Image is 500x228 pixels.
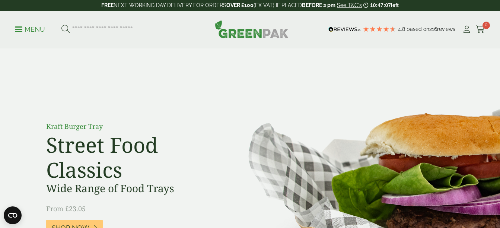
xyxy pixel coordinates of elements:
[337,2,362,8] a: See T&C's
[370,2,391,8] span: 10:47:07
[476,26,485,33] i: Cart
[15,25,45,34] p: Menu
[462,26,471,33] i: My Account
[101,2,114,8] strong: FREE
[429,26,437,32] span: 216
[302,2,335,8] strong: BEFORE 2 pm
[15,25,45,32] a: Menu
[398,26,407,32] span: 4.8
[215,20,289,38] img: GreenPak Supplies
[483,22,490,29] span: 0
[328,27,361,32] img: REVIEWS.io
[4,206,22,224] button: Open CMP widget
[476,24,485,35] a: 0
[391,2,399,8] span: left
[363,26,396,32] div: 4.79 Stars
[46,121,214,132] p: Kraft Burger Tray
[46,182,214,195] h3: Wide Range of Food Trays
[46,204,86,213] span: From £23.05
[437,26,455,32] span: reviews
[407,26,429,32] span: Based on
[46,132,214,182] h2: Street Food Classics
[226,2,254,8] strong: OVER £100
